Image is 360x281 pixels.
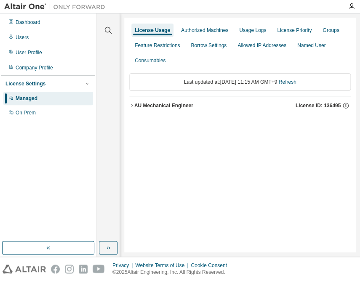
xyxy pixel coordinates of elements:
img: facebook.svg [51,265,60,273]
div: License Priority [277,27,312,34]
div: Last updated at: [DATE] 11:15 AM GMT+9 [129,73,351,91]
div: AU Mechanical Engineer [134,102,193,109]
div: Website Terms of Use [135,262,191,269]
div: On Prem [16,109,36,116]
div: Cookie Consent [191,262,232,269]
div: User Profile [16,49,42,56]
img: altair_logo.svg [3,265,46,273]
div: Dashboard [16,19,40,26]
div: License Usage [135,27,170,34]
div: Allowed IP Addresses [237,42,286,49]
div: License Settings [5,80,45,87]
div: Privacy [112,262,135,269]
img: youtube.svg [93,265,105,273]
img: instagram.svg [65,265,74,273]
div: Managed [16,95,37,102]
div: Groups [323,27,339,34]
div: Consumables [135,57,165,64]
div: Feature Restrictions [135,42,180,49]
a: Refresh [278,79,296,85]
span: License ID: 136495 [296,102,341,109]
img: linkedin.svg [79,265,88,273]
div: Authorized Machines [181,27,228,34]
img: Altair One [4,3,109,11]
div: Company Profile [16,64,53,71]
button: AU Mechanical EngineerLicense ID: 136495 [129,96,351,115]
div: Borrow Settings [191,42,227,49]
p: © 2025 Altair Engineering, Inc. All Rights Reserved. [112,269,232,276]
div: Users [16,34,29,41]
div: Usage Logs [239,27,266,34]
div: Named User [297,42,325,49]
